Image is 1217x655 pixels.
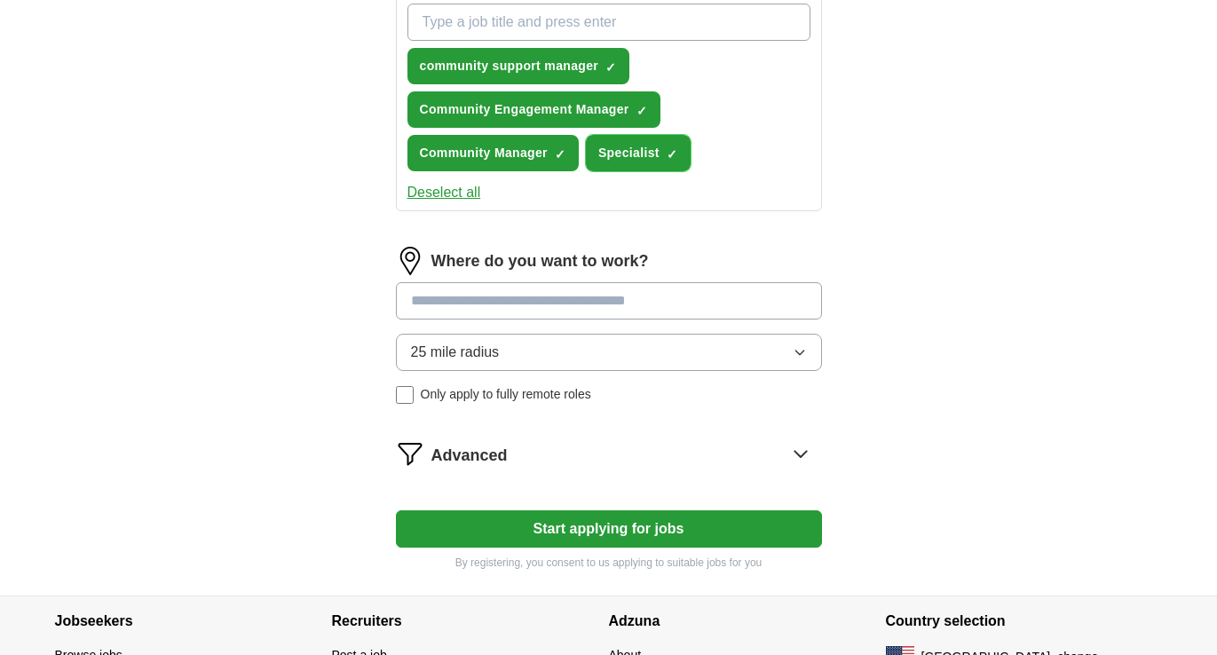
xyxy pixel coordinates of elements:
[396,510,822,548] button: Start applying for jobs
[396,439,424,468] img: filter
[420,144,548,162] span: Community Manager
[431,249,649,273] label: Where do you want to work?
[586,135,691,171] button: Specialist✓
[667,147,677,162] span: ✓
[396,555,822,571] p: By registering, you consent to us applying to suitable jobs for you
[407,4,810,41] input: Type a job title and press enter
[598,144,660,162] span: Specialist
[421,385,591,404] span: Only apply to fully remote roles
[396,247,424,275] img: location.png
[605,60,616,75] span: ✓
[555,147,565,162] span: ✓
[431,444,508,468] span: Advanced
[420,100,629,119] span: Community Engagement Manager
[636,104,647,118] span: ✓
[396,386,414,404] input: Only apply to fully remote roles
[407,91,660,128] button: Community Engagement Manager✓
[407,182,481,203] button: Deselect all
[407,48,630,84] button: community support manager✓
[407,135,579,171] button: Community Manager✓
[396,334,822,371] button: 25 mile radius
[420,57,599,75] span: community support manager
[886,596,1163,646] h4: Country selection
[411,342,500,363] span: 25 mile radius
